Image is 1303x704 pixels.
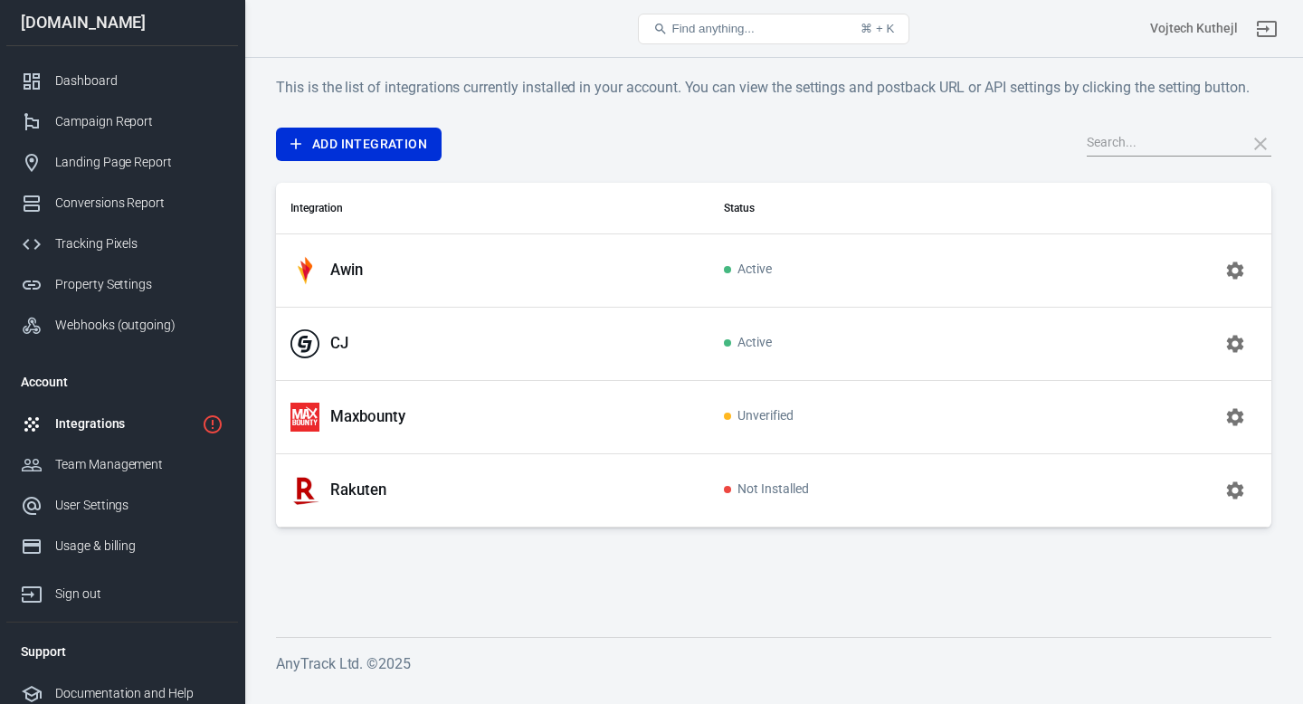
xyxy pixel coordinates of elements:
a: Sign out [1245,7,1289,51]
input: Search... [1087,132,1232,156]
li: Support [6,630,238,673]
a: Campaign Report [6,101,238,142]
div: Account id: xaWMdHFr [1150,19,1238,38]
span: Find anything... [671,22,754,35]
img: Maxbounty [290,403,319,432]
button: Find anything...⌘ + K [638,14,909,44]
th: Status [709,183,1052,234]
a: Usage & billing [6,526,238,566]
span: Active [724,262,772,278]
p: CJ [330,334,348,353]
a: Dashboard [6,61,238,101]
span: Unverified [724,409,794,424]
a: Webhooks (outgoing) [6,305,238,346]
div: Usage & billing [55,537,224,556]
p: Rakuten [330,480,386,499]
div: ⌘ + K [861,22,894,35]
div: Dashboard [55,71,224,90]
div: Landing Page Report [55,153,224,172]
p: Awin [330,261,363,280]
div: Tracking Pixels [55,234,224,253]
div: Webhooks (outgoing) [55,316,224,335]
a: Conversions Report [6,183,238,224]
div: Conversions Report [55,194,224,213]
span: Not Installed [724,482,808,498]
img: Rakuten [290,476,319,505]
a: Tracking Pixels [6,224,238,264]
img: Awin [290,256,319,285]
a: User Settings [6,485,238,526]
div: Documentation and Help [55,684,224,703]
div: Team Management [55,455,224,474]
div: User Settings [55,496,224,515]
p: Maxbounty [330,407,405,426]
span: Active [724,336,772,351]
img: CJ [290,329,319,358]
h6: AnyTrack Ltd. © 2025 [276,652,1271,675]
a: Landing Page Report [6,142,238,183]
div: Sign out [55,585,224,604]
svg: 2 networks not verified yet [202,414,224,435]
th: Integration [276,183,709,234]
a: Team Management [6,444,238,485]
a: Property Settings [6,264,238,305]
h6: This is the list of integrations currently installed in your account. You can view the settings a... [276,76,1271,99]
div: Property Settings [55,275,224,294]
a: Integrations [6,404,238,444]
div: Integrations [55,414,195,433]
div: Campaign Report [55,112,224,131]
div: [DOMAIN_NAME] [6,14,238,31]
a: Add Integration [276,128,442,161]
a: Sign out [6,566,238,614]
li: Account [6,360,238,404]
